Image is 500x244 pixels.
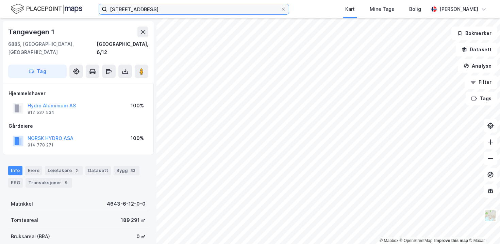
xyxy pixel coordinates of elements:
div: 33 [129,167,137,174]
div: 6885, [GEOGRAPHIC_DATA], [GEOGRAPHIC_DATA] [8,40,97,56]
button: Filter [465,75,497,89]
div: Bygg [114,166,139,175]
div: Kontrollprogram for chat [466,211,500,244]
div: 0 ㎡ [136,232,146,241]
button: Analyse [458,59,497,73]
div: Kart [345,5,355,13]
div: Bolig [409,5,421,13]
div: ESG [8,178,23,188]
div: [GEOGRAPHIC_DATA], 6/12 [97,40,148,56]
a: Improve this map [434,238,468,243]
div: Tomteareal [11,216,38,224]
a: OpenStreetMap [400,238,433,243]
div: Info [8,166,22,175]
img: logo.f888ab2527a4732fd821a326f86c7f29.svg [11,3,82,15]
div: Mine Tags [370,5,394,13]
div: 914 778 271 [28,142,53,148]
iframe: Chat Widget [466,211,500,244]
div: Datasett [85,166,111,175]
div: Leietakere [45,166,83,175]
div: Transaksjoner [26,178,72,188]
button: Datasett [456,43,497,56]
button: Bokmerker [451,27,497,40]
input: Søk på adresse, matrikkel, gårdeiere, leietakere eller personer [107,4,281,14]
button: Tag [8,65,67,78]
div: 917 537 534 [28,110,54,115]
img: Z [484,209,497,222]
div: 189 291 ㎡ [121,216,146,224]
div: Bruksareal (BRA) [11,232,50,241]
div: 4643-6-12-0-0 [107,200,146,208]
button: Tags [466,92,497,105]
div: [PERSON_NAME] [439,5,478,13]
div: Hjemmelshaver [9,89,148,98]
div: 100% [131,102,144,110]
div: Matrikkel [11,200,33,208]
div: 100% [131,134,144,142]
a: Mapbox [380,238,398,243]
div: 5 [63,179,69,186]
div: Eiere [25,166,42,175]
div: 2 [73,167,80,174]
div: Gårdeiere [9,122,148,130]
div: Tangevegen 1 [8,27,56,37]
